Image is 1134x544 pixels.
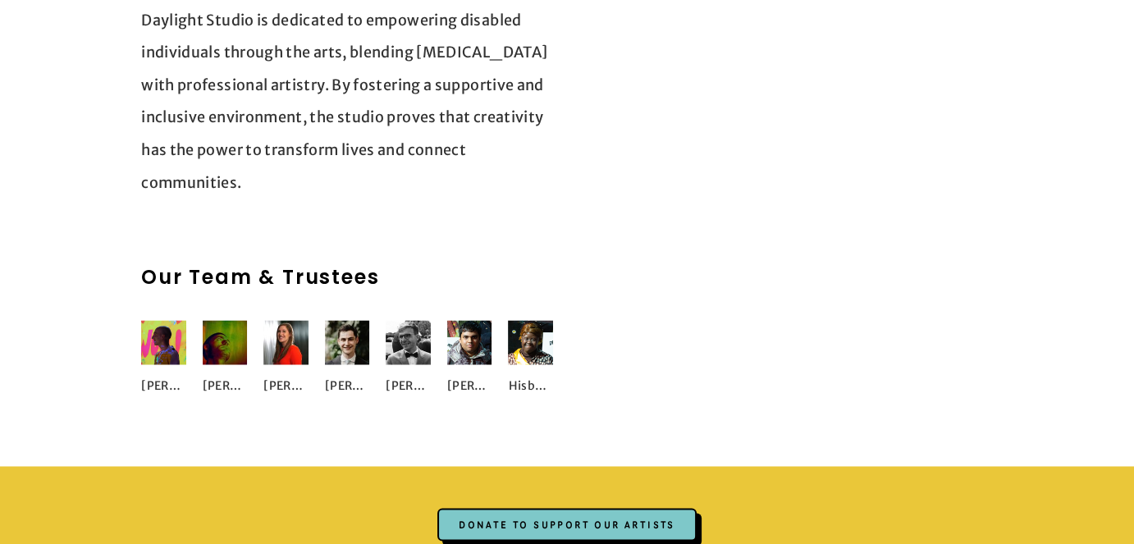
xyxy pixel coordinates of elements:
p: Daylight Studio is dedicated to empowering disabled individuals through the arts, blending [MEDIC... [141,4,553,199]
div: [PERSON_NAME] [447,370,492,403]
h2: Our Team & Trustees [141,263,553,292]
div: [PERSON_NAME] [325,370,370,403]
div: [PERSON_NAME] [203,370,248,403]
div: Donate to support our artists [437,508,697,541]
img: Oliver Price [203,320,248,365]
img: Jack Daley [141,320,186,365]
div: [PERSON_NAME] [386,370,431,403]
div: [PERSON_NAME] [141,370,186,403]
img: Robert Andrews [325,320,370,365]
div: [PERSON_NAME] [263,370,309,403]
img: Hisba Brimah [508,320,553,365]
img: Oliver McGough [386,320,431,365]
img: Tharek Ali [447,320,492,365]
img: Natasha Kosoglov [263,320,309,365]
div: Hisba Brimah [508,370,553,403]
